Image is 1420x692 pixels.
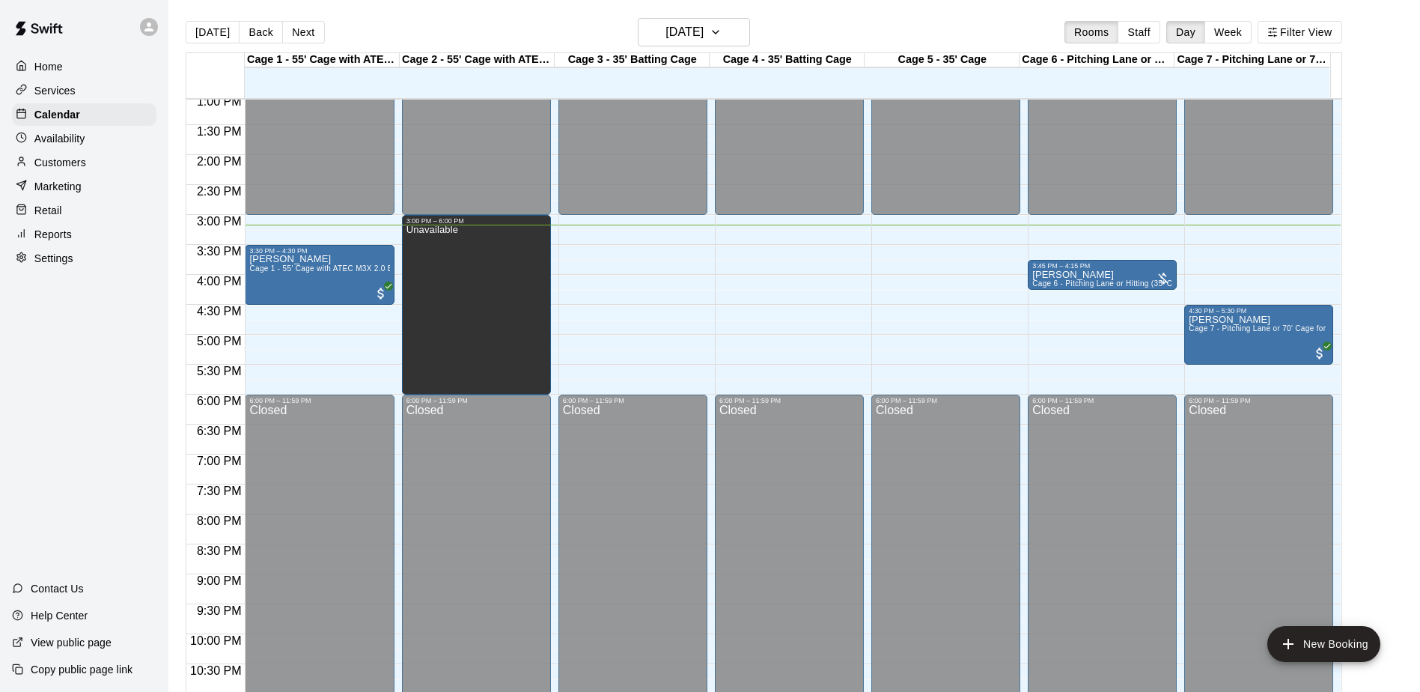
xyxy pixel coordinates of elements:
[1118,21,1160,43] button: Staff
[402,215,551,395] div: 3:00 PM – 6:00 PM: Unavailable
[193,275,246,288] span: 4:00 PM
[193,365,246,377] span: 5:30 PM
[12,103,156,126] a: Calendar
[1204,21,1252,43] button: Week
[193,95,246,108] span: 1:00 PM
[31,662,132,677] p: Copy public page link
[186,21,240,43] button: [DATE]
[193,185,246,198] span: 2:30 PM
[555,53,710,67] div: Cage 3 - 35' Batting Cage
[193,245,246,258] span: 3:30 PM
[12,247,156,270] a: Settings
[186,634,245,647] span: 10:00 PM
[865,53,1020,67] div: Cage 5 - 35' Cage
[249,264,543,273] span: Cage 1 - 55' Cage with ATEC M3X 2.0 Baseball Pitching Machine with Auto Feeder
[1312,346,1327,361] span: All customers have paid
[34,179,82,194] p: Marketing
[1258,21,1341,43] button: Filter View
[12,175,156,198] a: Marketing
[1189,397,1329,404] div: 6:00 PM – 11:59 PM
[186,664,245,677] span: 10:30 PM
[31,635,112,650] p: View public page
[1028,260,1177,290] div: 3:45 PM – 4:15 PM: Cage 6 - Pitching Lane or Hitting (35' Cage)
[1189,324,1367,333] span: Cage 7 - Pitching Lane or 70' Cage for live at-bats
[34,59,63,74] p: Home
[34,227,72,242] p: Reports
[719,397,859,404] div: 6:00 PM – 11:59 PM
[1267,626,1380,662] button: add
[245,245,394,305] div: 3:30 PM – 4:30 PM: Ron Phillips
[12,127,156,150] a: Availability
[193,335,246,347] span: 5:00 PM
[1166,21,1205,43] button: Day
[12,223,156,246] a: Reports
[374,286,388,301] span: All customers have paid
[193,305,246,318] span: 4:30 PM
[665,22,704,43] h6: [DATE]
[406,217,546,225] div: 3:00 PM – 6:00 PM
[193,395,246,407] span: 6:00 PM
[31,581,84,596] p: Contact Us
[193,544,246,557] span: 8:30 PM
[193,215,246,228] span: 3:00 PM
[193,604,246,617] span: 9:30 PM
[710,53,865,67] div: Cage 4 - 35' Batting Cage
[563,397,703,404] div: 6:00 PM – 11:59 PM
[406,397,546,404] div: 6:00 PM – 11:59 PM
[34,107,80,122] p: Calendar
[12,151,156,174] a: Customers
[249,397,389,404] div: 6:00 PM – 11:59 PM
[1020,53,1174,67] div: Cage 6 - Pitching Lane or Hitting (35' Cage)
[193,515,246,527] span: 8:00 PM
[1032,279,1188,288] span: Cage 6 - Pitching Lane or Hitting (35' Cage)
[193,455,246,467] span: 7:00 PM
[1064,21,1118,43] button: Rooms
[12,199,156,222] a: Retail
[1189,307,1329,315] div: 4:30 PM – 5:30 PM
[1032,262,1172,270] div: 3:45 PM – 4:15 PM
[31,608,88,623] p: Help Center
[34,155,86,170] p: Customers
[34,203,62,218] p: Retail
[239,21,283,43] button: Back
[876,397,1016,404] div: 6:00 PM – 11:59 PM
[12,55,156,78] a: Home
[282,21,324,43] button: Next
[1174,53,1329,67] div: Cage 7 - Pitching Lane or 70' Cage for live at-bats
[193,125,246,138] span: 1:30 PM
[1184,305,1333,365] div: 4:30 PM – 5:30 PM: Justin Williamson
[34,131,85,146] p: Availability
[400,53,555,67] div: Cage 2 - 55' Cage with ATEC M3X 2.0 Baseball Pitching Machine
[193,485,246,497] span: 7:30 PM
[245,53,400,67] div: Cage 1 - 55' Cage with ATEC M3X 2.0 Baseball Pitching Machine
[249,247,389,255] div: 3:30 PM – 4:30 PM
[193,425,246,437] span: 6:30 PM
[12,79,156,102] a: Services
[1032,397,1172,404] div: 6:00 PM – 11:59 PM
[34,83,76,98] p: Services
[638,18,750,46] button: [DATE]
[34,251,73,266] p: Settings
[193,574,246,587] span: 9:00 PM
[193,155,246,168] span: 2:00 PM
